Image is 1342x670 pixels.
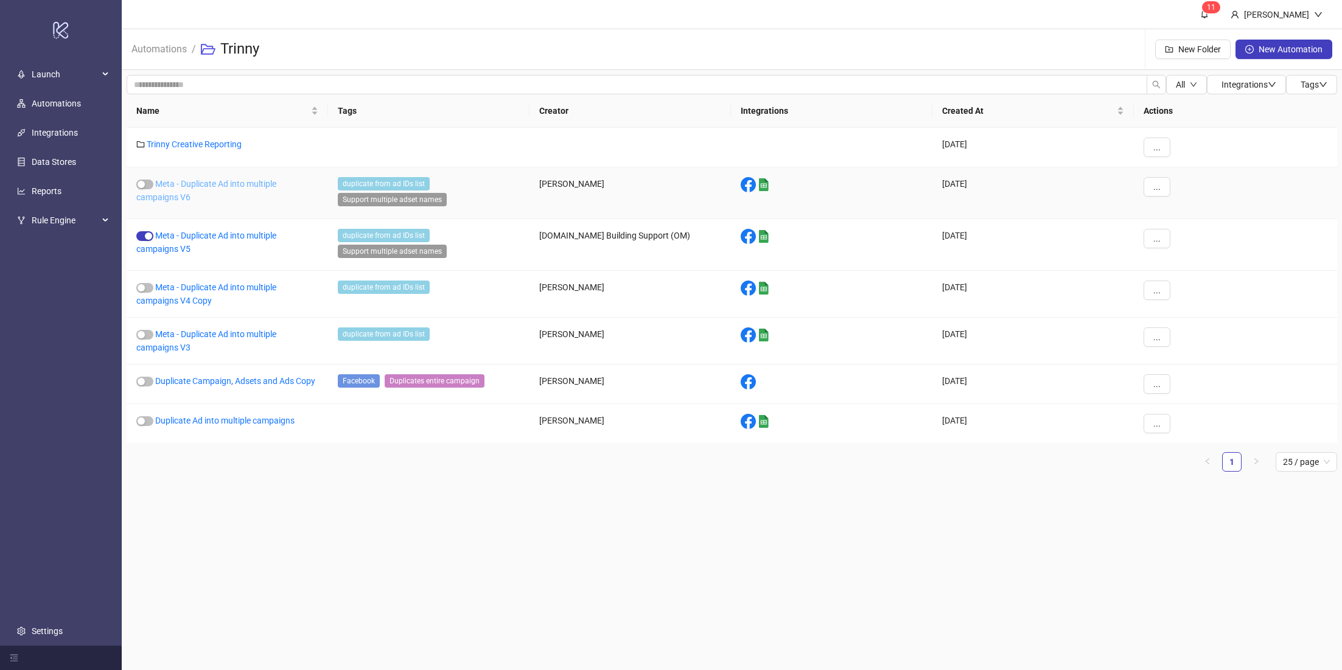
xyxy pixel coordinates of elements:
[1144,374,1170,394] button: ...
[1246,452,1266,472] button: right
[1166,75,1207,94] button: Alldown
[1231,10,1239,19] span: user
[1178,44,1221,54] span: New Folder
[1165,45,1173,54] span: folder-add
[17,216,26,225] span: fork
[1246,452,1266,472] li: Next Page
[1153,419,1161,428] span: ...
[1245,45,1254,54] span: plus-circle
[932,318,1134,365] div: [DATE]
[32,208,99,232] span: Rule Engine
[1239,8,1314,21] div: [PERSON_NAME]
[1198,452,1217,472] li: Previous Page
[1134,94,1337,128] th: Actions
[136,282,276,305] a: Meta - Duplicate Ad into multiple campaigns V4 Copy
[1144,327,1170,347] button: ...
[1153,332,1161,342] span: ...
[1286,75,1337,94] button: Tagsdown
[932,271,1134,318] div: [DATE]
[1319,80,1327,89] span: down
[1144,177,1170,197] button: ...
[1259,44,1323,54] span: New Automation
[1176,80,1185,89] span: All
[136,104,309,117] span: Name
[529,404,731,444] div: [PERSON_NAME]
[1198,452,1217,472] button: left
[32,62,99,86] span: Launch
[220,40,259,59] h3: Trinny
[1190,81,1197,88] span: down
[1314,10,1323,19] span: down
[129,41,189,55] a: Automations
[201,42,215,57] span: folder-open
[1253,458,1260,465] span: right
[1153,182,1161,192] span: ...
[32,128,78,138] a: Integrations
[1153,379,1161,389] span: ...
[32,186,61,196] a: Reports
[1153,142,1161,152] span: ...
[529,318,731,365] div: [PERSON_NAME]
[328,94,529,128] th: Tags
[1144,414,1170,433] button: ...
[1235,40,1332,59] button: New Automation
[932,94,1134,128] th: Created At
[942,104,1114,117] span: Created At
[32,99,81,108] a: Automations
[136,179,276,202] a: Meta - Duplicate Ad into multiple campaigns V6
[529,271,731,318] div: [PERSON_NAME]
[1144,229,1170,248] button: ...
[192,40,196,59] li: /
[932,128,1134,167] div: [DATE]
[32,157,76,167] a: Data Stores
[1211,3,1215,12] span: 1
[932,365,1134,404] div: [DATE]
[136,140,145,148] span: folder
[338,327,430,341] span: duplicate from ad IDs list
[1202,1,1220,13] sup: 11
[338,193,447,206] span: Support multiple adset names
[1222,452,1242,472] li: 1
[1283,453,1330,471] span: 25 / page
[1223,453,1241,471] a: 1
[932,404,1134,444] div: [DATE]
[155,376,315,386] a: Duplicate Campaign, Adsets and Ads Copy
[338,229,430,242] span: duplicate from ad IDs list
[1155,40,1231,59] button: New Folder
[338,281,430,294] span: duplicate from ad IDs list
[338,245,447,258] span: Support multiple adset names
[1152,80,1161,89] span: search
[1276,452,1337,472] div: Page Size
[136,329,276,352] a: Meta - Duplicate Ad into multiple campaigns V3
[529,167,731,219] div: [PERSON_NAME]
[10,654,18,662] span: menu-fold
[1144,281,1170,300] button: ...
[1207,3,1211,12] span: 1
[529,365,731,404] div: [PERSON_NAME]
[1221,80,1276,89] span: Integrations
[127,94,328,128] th: Name
[338,374,380,388] span: Facebook
[17,70,26,79] span: rocket
[529,219,731,271] div: [DOMAIN_NAME] Building Support (OM)
[1204,458,1211,465] span: left
[932,167,1134,219] div: [DATE]
[932,219,1134,271] div: [DATE]
[1200,10,1209,18] span: bell
[136,231,276,254] a: Meta - Duplicate Ad into multiple campaigns V5
[1301,80,1327,89] span: Tags
[32,626,63,636] a: Settings
[1144,138,1170,157] button: ...
[1268,80,1276,89] span: down
[338,177,430,190] span: duplicate from ad IDs list
[385,374,484,388] span: Duplicates entire campaign
[731,94,932,128] th: Integrations
[147,139,242,149] a: Trinny Creative Reporting
[1153,234,1161,243] span: ...
[529,94,731,128] th: Creator
[1207,75,1286,94] button: Integrationsdown
[155,416,295,425] a: Duplicate Ad into multiple campaigns
[1153,285,1161,295] span: ...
